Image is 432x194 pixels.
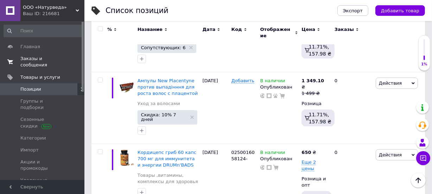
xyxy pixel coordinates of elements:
[120,149,134,167] img: Кордицепс гриб 60 капс 700 мг для иммунитета и энергии DRUMn'BADS
[260,84,298,90] div: Опубликован
[20,116,65,129] span: Сезонные скидки
[337,5,368,16] button: Экспорт
[301,26,315,33] span: Цена
[379,80,402,86] span: Действия
[301,160,316,172] span: Еще 2 цены
[138,101,180,107] a: Уход за волосами
[138,78,198,96] a: Ампулы New Placentyne против выпадінння для роста волос с плацентой
[260,26,293,39] span: Отображение
[375,5,425,16] button: Добавить товар
[301,176,329,188] div: Розница и опт
[343,8,363,13] span: Экспорт
[20,135,46,141] span: Категории
[20,86,41,92] span: Позиции
[20,98,65,111] span: Группы и подборки
[141,112,187,122] span: Скидка: 10% 7 дней
[231,150,255,161] span: 0250016058124-
[260,156,298,162] div: Опубликован
[379,152,402,157] span: Действия
[138,172,199,185] a: Товары ,витамины, комплексы для здоровья
[20,44,40,50] span: Главная
[138,150,196,168] a: Кордицепс гриб 60 капс 700 мг для иммунитета и энергии DRUMn'BADS
[231,78,254,84] span: Добавить
[106,7,169,14] div: Список позиций
[335,26,354,33] span: Заказы
[20,159,65,172] span: Акции и промокоды
[381,8,419,13] span: Добавить товар
[23,4,76,11] span: ООО «Натурведа»
[301,78,329,90] div: ₴
[107,26,112,33] span: %
[23,11,84,17] div: Ваш ID: 216681
[301,150,311,155] b: 650
[301,101,329,107] div: Розница
[330,72,374,144] div: 0
[301,149,316,156] div: ₴
[231,26,242,33] span: Код
[203,26,216,33] span: Дата
[411,173,426,188] button: Наверх
[120,78,134,97] img: Ампулы New Placentyne против выпадінння для роста волос с плацентой
[20,147,39,153] span: Импорт
[138,26,163,33] span: Название
[301,78,324,83] b: 1 349.10
[20,177,65,190] span: Удаленные позиции
[141,45,186,50] span: Сопутствующих: 6
[260,150,285,157] span: В наличии
[201,72,230,144] div: [DATE]
[260,78,285,85] span: В наличии
[301,90,329,97] div: 1 499 ₴
[20,74,60,80] span: Товары и услуги
[4,25,83,37] input: Поиск
[416,151,430,165] button: Чат с покупателем
[20,56,65,68] span: Заказы и сообщения
[419,62,430,67] div: 1%
[309,112,331,124] span: 11.71%, 157.98 ₴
